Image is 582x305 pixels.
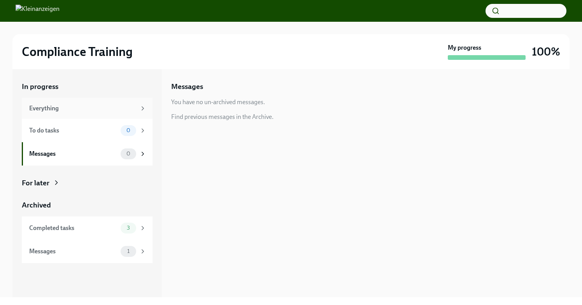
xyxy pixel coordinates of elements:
[16,5,60,17] img: Kleinanzeigen
[22,142,153,166] a: Messages0
[532,45,560,59] h3: 100%
[122,225,135,231] span: 3
[22,240,153,263] a: Messages1
[122,151,135,157] span: 0
[29,224,117,232] div: Completed tasks
[123,248,134,254] span: 1
[22,178,153,188] a: For later
[22,119,153,142] a: To do tasks0
[171,98,265,106] div: You have no un-archived messages.
[29,104,136,113] div: Everything
[22,216,153,240] a: Completed tasks3
[22,44,133,59] h2: Compliance Training
[122,127,135,133] span: 0
[171,82,203,92] h5: Messages
[171,113,273,121] div: Find previous messages in the Archive.
[448,44,481,52] strong: My progress
[29,247,117,256] div: Messages
[22,82,153,92] a: In progress
[22,200,153,210] a: Archived
[22,178,49,188] div: For later
[29,126,117,135] div: To do tasks
[22,98,153,119] a: Everything
[29,150,117,158] div: Messages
